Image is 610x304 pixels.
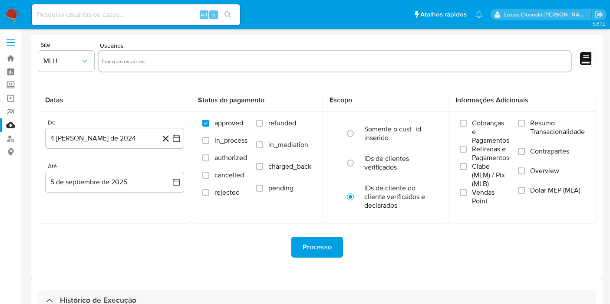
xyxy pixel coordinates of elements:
a: Sair [594,10,603,19]
input: Pesquise usuários ou casos... [32,9,240,20]
span: Atalhos rápidos [420,10,467,19]
span: Alt [201,10,208,19]
p: lucas.clososki@mercadolivre.com [504,10,592,19]
span: s [212,10,215,19]
a: Notificações [475,11,483,18]
button: search-icon [219,9,237,21]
